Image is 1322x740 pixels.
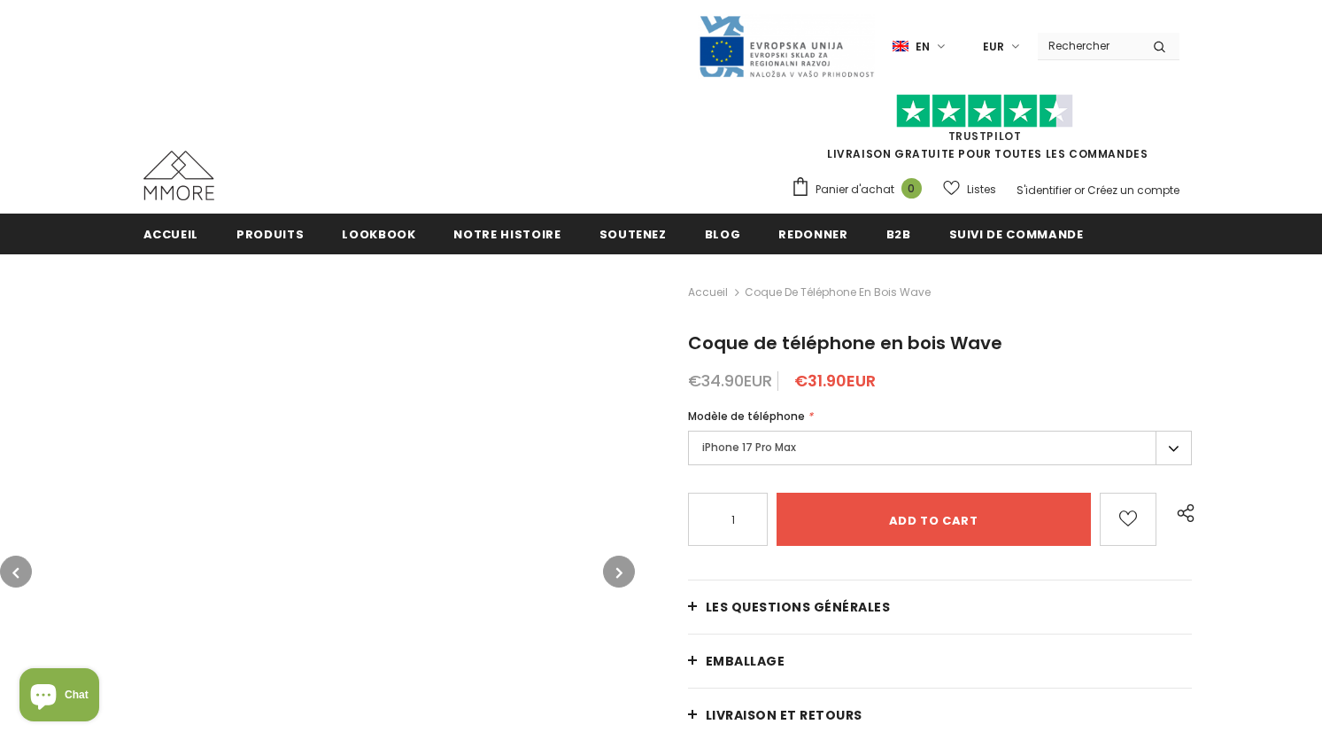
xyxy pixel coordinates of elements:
span: Coque de téléphone en bois Wave [745,282,931,303]
a: Redonner [778,214,847,253]
span: €34.90EUR [688,370,772,392]
a: Accueil [688,282,728,303]
img: Faites confiance aux étoiles pilotes [896,94,1073,129]
span: Suivi de commande [949,226,1084,243]
span: Accueil [143,226,199,243]
span: Notre histoire [453,226,560,243]
span: EUR [983,38,1004,56]
a: EMBALLAGE [688,635,1193,688]
a: Accueil [143,214,199,253]
inbox-online-store-chat: Shopify online store chat [14,668,104,726]
a: Produits [236,214,304,253]
a: Listes [943,174,996,205]
a: TrustPilot [948,129,1022,144]
span: en [916,38,930,56]
span: Panier d'achat [816,181,894,199]
label: iPhone 17 Pro Max [688,431,1193,465]
a: Notre histoire [453,214,560,253]
span: or [1074,183,1085,198]
a: S'identifier [1017,183,1071,198]
a: Créez un compte [1087,183,1179,198]
span: B2B [886,226,911,243]
span: LIVRAISON GRATUITE POUR TOUTES LES COMMANDES [791,102,1179,161]
a: B2B [886,214,911,253]
img: Javni Razpis [698,14,875,79]
img: Cas MMORE [143,151,214,200]
a: Blog [705,214,741,253]
span: €31.90EUR [794,370,876,392]
span: Modèle de téléphone [688,409,805,424]
a: Panier d'achat 0 [791,176,931,203]
span: Listes [967,181,996,199]
span: 0 [901,178,922,199]
span: Lookbook [342,226,415,243]
input: Search Site [1038,33,1140,58]
span: EMBALLAGE [706,652,785,670]
a: Lookbook [342,214,415,253]
a: Suivi de commande [949,214,1084,253]
img: i-lang-1.png [893,39,908,54]
span: soutenez [599,226,667,243]
input: Add to cart [777,493,1091,546]
span: Produits [236,226,304,243]
span: Livraison et retours [706,706,862,724]
span: Coque de téléphone en bois Wave [688,331,1002,355]
span: Blog [705,226,741,243]
span: Les questions générales [706,598,891,616]
a: soutenez [599,214,667,253]
a: Les questions générales [688,580,1193,634]
span: Redonner [778,226,847,243]
a: Javni Razpis [698,38,875,53]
